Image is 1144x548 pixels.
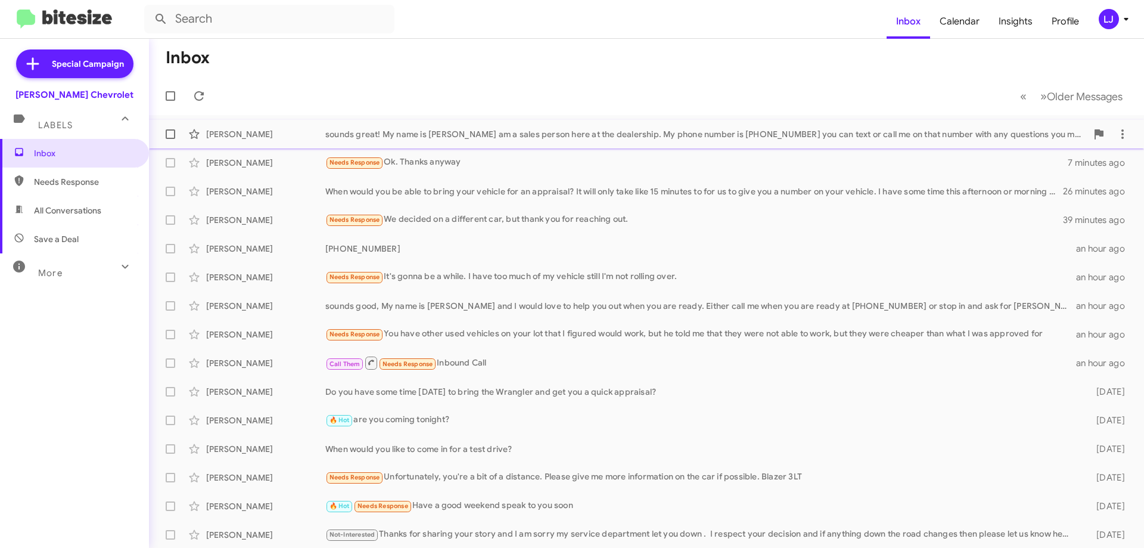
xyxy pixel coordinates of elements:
div: [PERSON_NAME] [206,500,325,512]
span: Needs Response [383,360,433,368]
div: [PERSON_NAME] [206,329,325,340]
div: [DATE] [1077,414,1134,426]
div: Do you have some time [DATE] to bring the Wrangler and get you a quick appraisal? [325,386,1077,398]
div: [PERSON_NAME] [206,300,325,312]
span: More [38,268,63,278]
div: an hour ago [1076,357,1134,369]
span: 🔥 Hot [329,502,350,510]
span: Needs Response [329,273,380,281]
div: Inbound Call [325,355,1076,370]
a: Special Campaign [16,49,133,78]
div: You have other used vehicles on your lot that I figured would work, but he told me that they were... [325,327,1076,341]
div: 7 minutes ago [1068,157,1134,169]
span: Needs Response [329,330,380,338]
div: When would you be able to bring your vehicle for an appraisal? It will only take like 15 minutes ... [325,185,1063,197]
div: [PERSON_NAME] [206,185,325,197]
span: Labels [38,120,73,131]
div: [PERSON_NAME] [206,157,325,169]
div: We decided on a different car, but thank you for reaching out. [325,213,1063,227]
span: « [1020,89,1027,104]
div: [PERSON_NAME] Chevrolet [15,89,133,101]
div: [DATE] [1077,443,1134,455]
span: Not-Interested [329,531,375,538]
span: Special Campaign [52,58,124,70]
div: [PERSON_NAME] [206,271,325,283]
span: » [1040,89,1047,104]
a: Profile [1042,4,1089,39]
span: Save a Deal [34,233,79,245]
div: an hour ago [1076,329,1134,340]
div: [PERSON_NAME] [206,214,325,226]
span: Needs Response [34,176,135,188]
div: When would you like to come in for a test drive? [325,443,1077,455]
span: Older Messages [1047,90,1123,103]
div: [DATE] [1077,500,1134,512]
div: [PERSON_NAME] [206,386,325,398]
div: LJ [1099,9,1119,29]
span: Needs Response [329,159,380,166]
div: [PERSON_NAME] [206,443,325,455]
div: [PERSON_NAME] [206,414,325,426]
a: Calendar [930,4,989,39]
button: Previous [1013,84,1034,109]
nav: Page navigation example [1014,84,1130,109]
div: [PERSON_NAME] [206,357,325,369]
div: an hour ago [1076,271,1134,283]
span: Needs Response [329,216,380,224]
div: Thanks for sharing your story and I am sorry my service department let you down . I respect your ... [325,528,1077,541]
div: an hour ago [1076,243,1134,255]
span: All Conversations [34,205,101,216]
button: Next [1033,84,1130,109]
div: sounds good, My name is [PERSON_NAME] and I would love to help you out when you are ready. Either... [325,300,1076,312]
a: Insights [989,4,1042,39]
div: [DATE] [1077,472,1134,484]
a: Inbox [887,4,930,39]
div: [PERSON_NAME] [206,243,325,255]
span: 🔥 Hot [329,416,350,424]
div: are you coming tonight? [325,413,1077,427]
span: Call Them [329,360,360,368]
div: 26 minutes ago [1063,185,1134,197]
div: Have a good weekend speak to you soon [325,499,1077,513]
div: [PHONE_NUMBER] [325,243,1076,255]
div: [DATE] [1077,386,1134,398]
div: It's gonna be a while. I have too much of my vehicle still I'm not rolling over. [325,270,1076,284]
div: 39 minutes ago [1063,214,1134,226]
span: Needs Response [329,473,380,481]
span: Needs Response [357,502,408,510]
div: sounds great! My name is [PERSON_NAME] am a sales person here at the dealership. My phone number ... [325,128,1087,140]
div: [PERSON_NAME] [206,472,325,484]
span: Inbox [34,147,135,159]
input: Search [144,5,394,33]
div: Ok. Thanks anyway [325,156,1068,169]
div: [DATE] [1077,529,1134,541]
div: Unfortunately, you're a bit of a distance. Please give me more information on the car if possible... [325,470,1077,484]
div: [PERSON_NAME] [206,529,325,541]
h1: Inbox [166,48,210,67]
div: an hour ago [1076,300,1134,312]
button: LJ [1089,9,1131,29]
div: [PERSON_NAME] [206,128,325,140]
